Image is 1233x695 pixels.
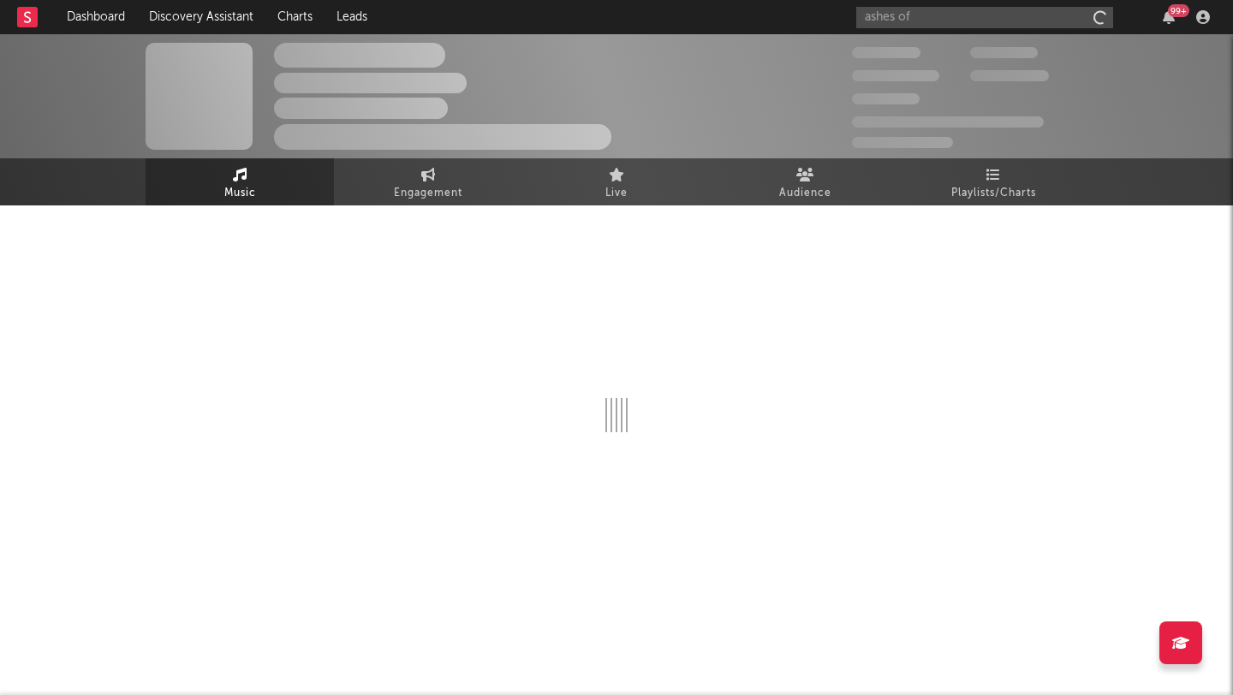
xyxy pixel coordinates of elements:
a: Engagement [334,158,522,205]
span: Music [224,183,256,204]
a: Live [522,158,711,205]
span: Playlists/Charts [951,183,1036,204]
a: Audience [711,158,899,205]
span: Live [605,183,628,204]
span: 100,000 [970,47,1038,58]
span: 300,000 [852,47,920,58]
span: 50,000,000 Monthly Listeners [852,116,1044,128]
span: 50,000,000 [852,70,939,81]
span: Audience [779,183,831,204]
a: Playlists/Charts [899,158,1087,205]
span: 1,000,000 [970,70,1049,81]
span: Engagement [394,183,462,204]
span: 100,000 [852,93,920,104]
input: Search for artists [856,7,1113,28]
a: Music [146,158,334,205]
button: 99+ [1163,10,1175,24]
div: 99 + [1168,4,1189,17]
span: Jump Score: 85.0 [852,137,953,148]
